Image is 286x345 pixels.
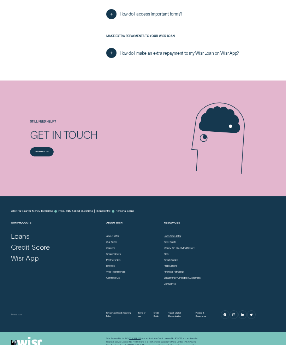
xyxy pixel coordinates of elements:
a: Help Centre [164,264,177,267]
a: Privacy and Credit Reporting Policy [106,311,131,318]
a: Target Market Determination [168,311,190,318]
a: Our Team [106,240,117,244]
a: Brokers [106,264,114,267]
a: Facebook [221,311,229,319]
a: Personal Loans [115,209,134,213]
a: Debt Bustr [164,240,176,244]
a: Frequently Asked Questions | Help Centre [58,209,111,213]
h2: Get in touch [30,129,118,147]
a: Wisr Testimonials [106,270,125,273]
a: Blog [164,252,168,256]
a: Financial Hardship [164,270,184,273]
button: How do I access important forms? [106,9,182,19]
a: Terms of Use [138,311,148,318]
a: Contact Us [106,276,119,279]
h2: About Wisr [106,221,160,234]
a: 119 503 221 [129,337,141,339]
a: Credit Guide [154,311,162,318]
h4: Still need help? [30,120,141,129]
a: Wisr: For Smarter Money Decisions [11,209,53,213]
button: Contact us [30,147,54,156]
a: Credit Score [11,243,50,251]
a: Complaints [164,282,176,285]
h2: Resources [164,221,218,234]
div: © Wisr 2025 [9,313,105,316]
a: Loan Calculator [164,234,181,238]
a: Twitter [248,311,256,319]
a: Money On Your Mind Report [164,246,195,250]
a: LinkedIn [239,311,247,319]
span: How do I make an extra repayment to my Wisr Loan on Wisr App? [120,50,239,56]
span: How do I access important forms? [120,11,182,17]
button: How do I make an extra repayment to my Wisr Loan on Wisr App? [106,48,239,58]
h3: Make extra repayments to your Wisr Loan [106,35,256,46]
a: Supporting Vulnerable Customers [164,276,201,279]
a: Smart Guides [164,258,178,262]
a: Loans [11,232,29,240]
a: Instagram [230,311,238,319]
a: About Wisr [106,234,119,238]
a: Policies & Governance [196,311,212,318]
a: Careers [106,246,115,250]
a: Partnerships [106,258,120,262]
a: Shareholders [106,252,120,256]
h2: Our Products [11,221,103,234]
a: Wisr App [11,254,39,262]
